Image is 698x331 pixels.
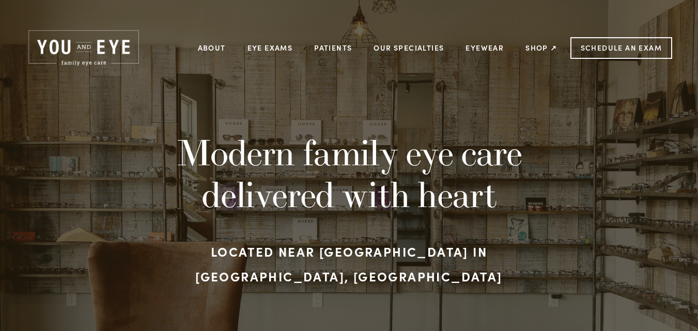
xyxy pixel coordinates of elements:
a: Patients [314,40,352,56]
a: About [198,40,226,56]
a: Our Specialties [374,43,444,53]
strong: Located near [GEOGRAPHIC_DATA] in [GEOGRAPHIC_DATA], [GEOGRAPHIC_DATA] [195,243,502,285]
img: Rochester, MN | You and Eye | Family Eye Care [26,28,142,68]
a: Eyewear [466,40,504,56]
a: Eye Exams [247,40,293,56]
a: Schedule an Exam [570,37,672,59]
a: Shop ↗ [525,40,557,56]
h1: Modern family eye care delivered with heart [153,132,545,215]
